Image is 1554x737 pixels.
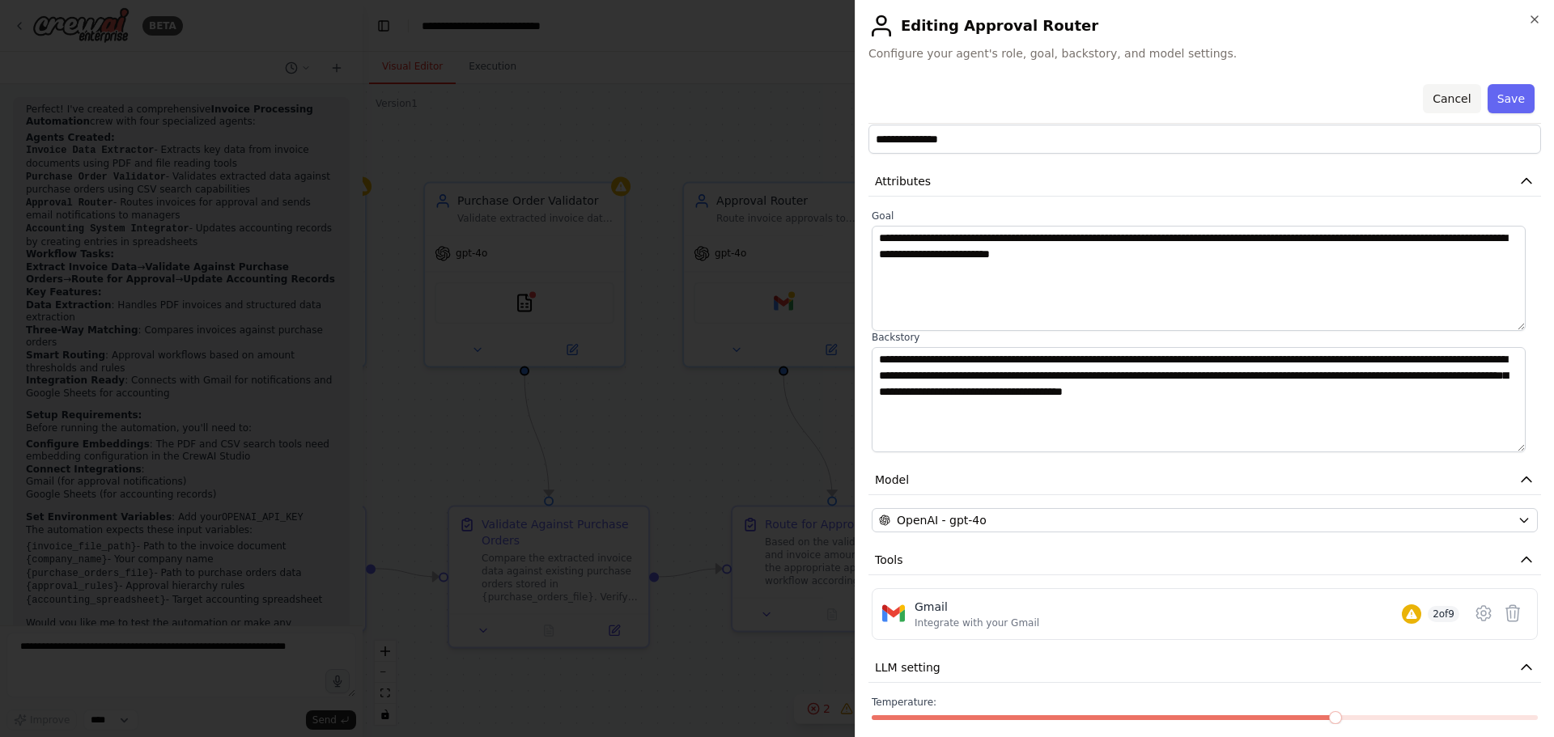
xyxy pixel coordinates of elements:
div: Gmail [915,599,1039,615]
button: OpenAI - gpt-4o [872,508,1538,532]
label: Backstory [872,331,1538,344]
img: Gmail [882,602,905,625]
button: Tools [868,545,1541,575]
button: Model [868,465,1541,495]
span: 2 of 9 [1428,606,1459,622]
button: Attributes [868,167,1541,197]
label: Goal [872,210,1538,222]
span: Model [875,472,909,488]
button: Configure tool [1469,599,1498,628]
span: OpenAI - gpt-4o [897,512,987,528]
button: Delete tool [1498,599,1527,628]
span: Configure your agent's role, goal, backstory, and model settings. [868,45,1541,61]
h2: Editing Approval Router [868,13,1541,39]
button: Cancel [1423,84,1480,113]
span: Attributes [875,173,931,189]
div: Integrate with your Gmail [915,616,1039,629]
button: LLM setting [868,653,1541,683]
span: Temperature: [872,696,936,709]
span: Tools [875,552,903,568]
span: LLM setting [875,659,940,676]
button: Save [1488,84,1535,113]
